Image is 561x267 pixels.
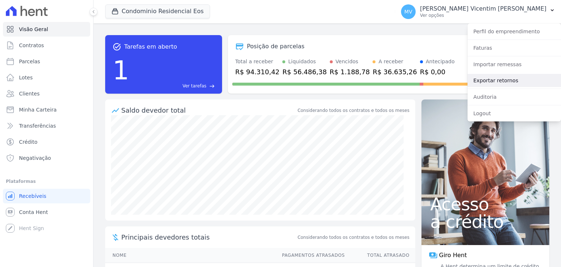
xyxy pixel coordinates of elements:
[378,58,403,65] div: A receber
[420,67,455,77] div: R$ 0,00
[19,138,38,146] span: Crédito
[467,74,561,87] a: Exportar retornos
[467,41,561,54] a: Faturas
[3,70,90,85] a: Lotes
[404,9,412,14] span: MV
[298,107,409,114] div: Considerando todos os contratos e todos os meses
[275,248,345,263] th: Pagamentos Atrasados
[282,67,327,77] div: R$ 56.486,38
[3,189,90,203] a: Recebíveis
[19,122,56,129] span: Transferências
[439,251,467,260] span: Giro Hent
[19,42,44,49] span: Contratos
[430,195,541,213] span: Acesso
[3,102,90,117] a: Minha Carteira
[345,248,415,263] th: Total Atrasado
[430,213,541,230] span: a crédito
[247,42,305,51] div: Posição de parcelas
[420,12,546,18] p: Ver opções
[467,58,561,71] a: Importar remessas
[298,234,409,241] span: Considerando todos os contratos e todos os meses
[6,177,87,186] div: Plataformas
[19,90,39,97] span: Clientes
[3,135,90,149] a: Crédito
[395,1,561,22] button: MV [PERSON_NAME] Vicentim [PERSON_NAME] Ver opções
[121,232,296,242] span: Principais devedores totais
[209,83,215,89] span: east
[3,22,90,37] a: Visão Geral
[19,26,48,33] span: Visão Geral
[336,58,358,65] div: Vencidos
[121,105,296,115] div: Saldo devedor total
[112,42,121,51] span: task_alt
[3,86,90,101] a: Clientes
[288,58,316,65] div: Liquidados
[3,119,90,133] a: Transferências
[3,54,90,69] a: Parcelas
[235,67,279,77] div: R$ 94.310,42
[467,90,561,104] a: Auditoria
[124,42,177,51] span: Tarefas em aberto
[19,192,46,200] span: Recebíveis
[373,67,417,77] div: R$ 36.635,26
[3,205,90,219] a: Conta Hent
[467,107,561,120] a: Logout
[235,58,279,65] div: Total a receber
[467,25,561,38] a: Perfil do empreendimento
[3,38,90,53] a: Contratos
[330,67,370,77] div: R$ 1.188,78
[105,248,275,263] th: Nome
[19,58,40,65] span: Parcelas
[112,51,129,89] div: 1
[3,151,90,165] a: Negativação
[183,83,206,89] span: Ver tarefas
[426,58,455,65] div: Antecipado
[19,106,57,113] span: Minha Carteira
[105,4,210,18] button: Condominio Residencial Eos
[19,154,51,162] span: Negativação
[132,83,215,89] a: Ver tarefas east
[19,74,33,81] span: Lotes
[19,208,48,216] span: Conta Hent
[420,5,546,12] p: [PERSON_NAME] Vicentim [PERSON_NAME]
